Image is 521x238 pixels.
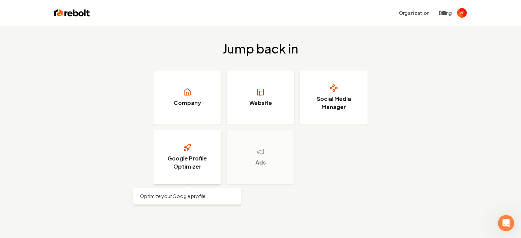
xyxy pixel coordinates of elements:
h3: Google Profile Optimizer [162,154,213,171]
button: Organization [395,7,433,19]
h3: Social Media Manager [308,95,359,111]
img: Rebolt Logo [54,8,90,18]
h3: Company [174,99,201,107]
iframe: Intercom live chat [498,215,514,231]
a: Website [227,70,294,125]
a: Social Media Manager [300,70,368,125]
img: vitaliy Palnikov [457,8,467,18]
a: Google Profile Optimizer [153,130,221,184]
button: Billing [439,9,452,16]
h3: Website [249,99,272,107]
a: Company [153,70,221,125]
h3: Ads [255,158,266,167]
p: Optimize your Google profile. [140,193,234,199]
h2: Jump back in [223,42,298,56]
button: Open user button [457,8,467,18]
